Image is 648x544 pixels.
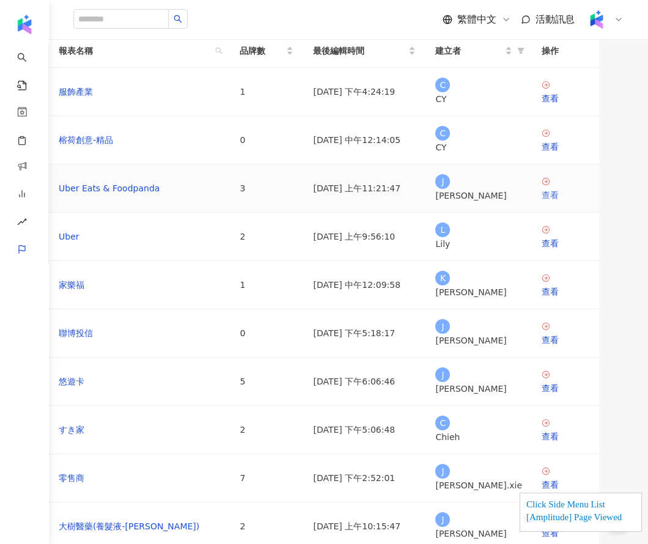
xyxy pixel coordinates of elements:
[542,322,589,347] a: 查看
[542,430,589,443] div: 查看
[440,416,446,430] span: C
[303,68,425,116] td: [DATE] 下午4:24:19
[532,34,599,68] th: 操作
[441,223,446,237] span: L
[441,320,444,333] span: J
[542,225,589,250] a: 查看
[230,454,303,502] td: 7
[230,68,303,116] td: 1
[517,47,525,54] span: filter
[230,309,303,358] td: 0
[303,34,425,68] th: 最後編輯時間
[542,478,589,491] div: 查看
[17,210,27,237] span: rise
[59,230,79,243] a: Uber
[59,278,84,292] a: 家樂福
[213,42,225,60] span: search
[59,133,113,147] a: 榕荷創意-精品
[59,182,160,195] a: Uber Eats & Foodpanda
[542,237,589,250] div: 查看
[542,370,589,395] a: 查看
[441,513,444,526] span: J
[457,13,496,26] span: 繁體中文
[435,44,503,57] span: 建立者
[230,116,303,164] td: 0
[435,527,522,540] div: [PERSON_NAME]
[542,177,589,202] a: 查看
[542,92,589,105] div: 查看
[585,8,608,31] img: Kolr%20app%20icon%20%281%29.png
[230,213,303,261] td: 2
[59,520,199,533] a: 大樹醫藥(養髮液-[PERSON_NAME])
[435,285,522,299] div: [PERSON_NAME]
[303,116,425,164] td: [DATE] 中午12:14:05
[435,141,522,154] div: CY
[303,309,425,358] td: [DATE] 下午5:18:17
[542,333,589,347] div: 查看
[313,44,406,57] span: 最後編輯時間
[440,271,446,285] span: K
[303,213,425,261] td: [DATE] 上午9:56:10
[230,358,303,406] td: 5
[230,261,303,309] td: 1
[526,499,635,512] div: Click Side Menu List
[536,13,575,25] span: 活動訊息
[435,237,522,251] div: Lily
[425,34,532,68] th: 建立者
[542,140,589,153] div: 查看
[542,188,589,202] div: 查看
[215,47,223,54] span: search
[174,15,182,23] span: search
[59,326,93,340] a: 聯博投信
[303,406,425,454] td: [DATE] 下午5:06:48
[59,423,84,436] a: すき家
[542,285,589,298] div: 查看
[435,334,522,347] div: [PERSON_NAME]
[303,358,425,406] td: [DATE] 下午6:06:46
[542,526,589,540] div: 查看
[240,44,284,57] span: 品牌數
[435,430,522,444] div: Chieh
[230,406,303,454] td: 2
[515,42,527,60] span: filter
[542,381,589,395] div: 查看
[440,127,446,140] span: C
[435,479,522,492] div: [PERSON_NAME].xie
[441,368,444,381] span: J
[59,44,210,57] span: 報表名稱
[303,454,425,502] td: [DATE] 下午2:52:01
[526,512,635,525] div: [Amplitude] Page Viewed
[441,175,444,188] span: J
[59,85,93,98] a: 服飾產業
[17,44,42,92] a: search
[303,261,425,309] td: [DATE] 中午12:09:58
[441,465,444,478] span: J
[435,189,522,202] div: [PERSON_NAME]
[230,164,303,213] td: 3
[542,466,589,491] a: 查看
[435,382,522,395] div: [PERSON_NAME]
[440,78,446,92] span: C
[542,418,589,443] a: 查看
[542,128,589,153] a: 查看
[59,471,84,485] a: 零售商
[303,164,425,213] td: [DATE] 上午11:21:47
[15,15,34,34] img: logo icon
[435,92,522,106] div: CY
[542,80,589,105] a: 查看
[230,34,303,68] th: 品牌數
[59,375,84,388] a: 悠遊卡
[542,273,589,298] a: 查看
